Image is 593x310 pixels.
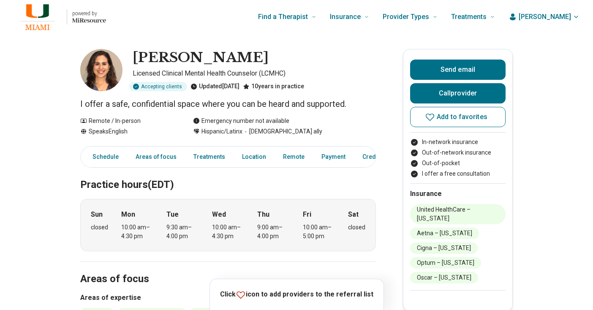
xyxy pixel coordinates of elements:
div: 10:00 am – 4:30 pm [121,223,154,241]
div: 9:00 am – 4:00 pm [257,223,290,241]
h3: Areas of expertise [80,293,376,303]
span: Hispanic/Latinx [201,127,242,136]
div: Accepting clients [129,82,187,91]
strong: Wed [212,209,226,220]
div: Remote / In-person [80,117,176,125]
li: Optum – [US_STATE] [410,257,481,269]
span: [PERSON_NAME] [519,12,571,22]
a: Remote [278,148,310,166]
div: 10:00 am – 4:30 pm [212,223,245,241]
li: Oscar – [US_STATE] [410,272,478,283]
span: [DEMOGRAPHIC_DATA] ally [242,127,322,136]
li: Out-of-pocket [410,159,506,168]
span: Insurance [330,11,361,23]
h1: [PERSON_NAME] [133,49,269,67]
h2: Areas of focus [80,252,376,286]
p: Licensed Clinical Mental Health Counselor (LCMHC) [133,68,376,79]
li: Cigna – [US_STATE] [410,242,478,254]
a: Schedule [82,148,124,166]
div: 10 years in practice [243,82,304,91]
p: powered by [72,10,106,17]
div: Speaks English [80,127,176,136]
li: United HealthCare – [US_STATE] [410,204,506,224]
div: 9:30 am – 4:00 pm [166,223,199,241]
strong: Fri [303,209,311,220]
div: closed [91,223,108,232]
button: Add to favorites [410,107,506,127]
strong: Tue [166,209,179,220]
div: closed [348,223,365,232]
a: Location [237,148,271,166]
a: Credentials [357,148,400,166]
strong: Sun [91,209,103,220]
li: I offer a free consultation [410,169,506,178]
strong: Mon [121,209,135,220]
img: Marie Alvarez, Licensed Clinical Mental Health Counselor (LCMHC) [80,49,122,91]
li: Out-of-network insurance [410,148,506,157]
li: Aetna – [US_STATE] [410,228,479,239]
strong: Thu [257,209,269,220]
p: Click icon to add providers to the referral list [220,289,373,300]
span: Add to favorites [437,114,487,120]
a: Treatments [188,148,230,166]
p: I offer a safe, confidential space where you can be heard and supported. [80,98,376,110]
a: Payment [316,148,351,166]
ul: Payment options [410,138,506,178]
a: Home page [14,3,106,30]
span: Provider Types [383,11,429,23]
h2: Insurance [410,189,506,199]
div: 10:00 am – 5:00 pm [303,223,335,241]
strong: Sat [348,209,359,220]
span: Treatments [451,11,487,23]
button: Send email [410,60,506,80]
li: In-network insurance [410,138,506,147]
div: Updated [DATE] [190,82,239,91]
h2: Practice hours (EDT) [80,158,376,192]
div: Emergency number not available [193,117,289,125]
div: When does the program meet? [80,199,376,251]
button: [PERSON_NAME] [509,12,579,22]
a: Areas of focus [131,148,182,166]
button: Callprovider [410,83,506,103]
span: Find a Therapist [258,11,308,23]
